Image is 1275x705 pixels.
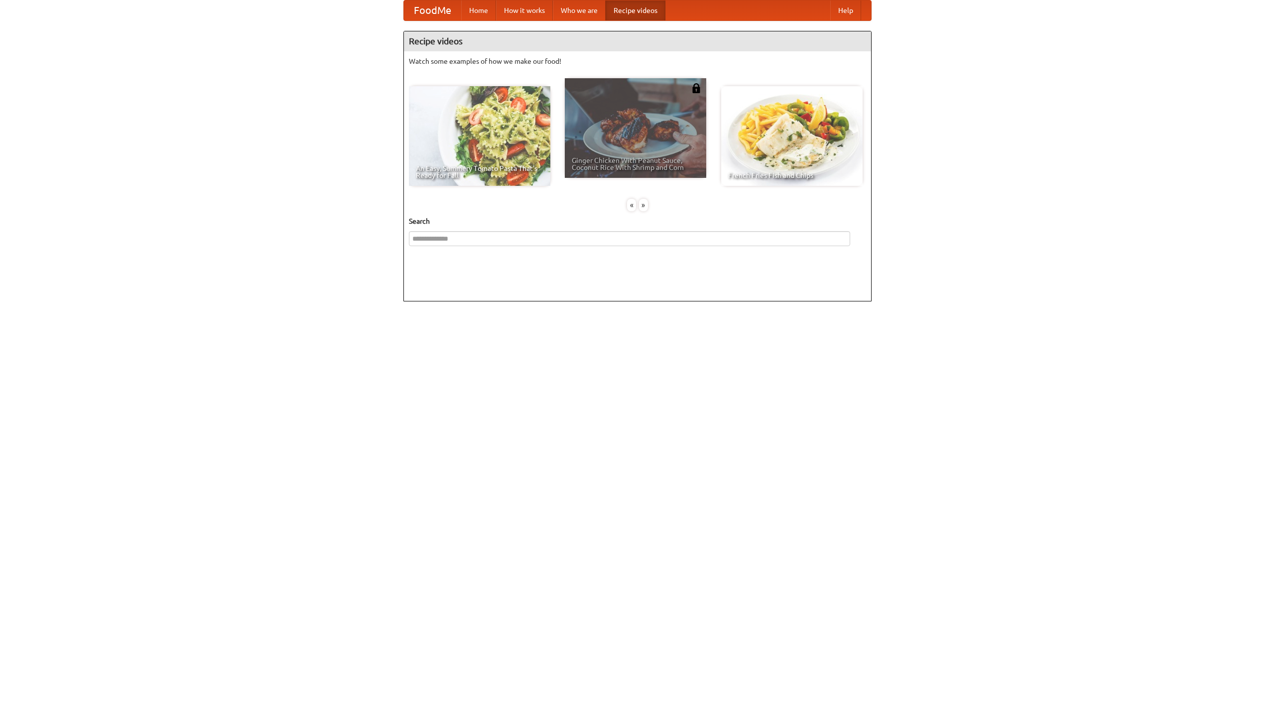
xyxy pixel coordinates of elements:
[553,0,606,20] a: Who we are
[606,0,665,20] a: Recipe videos
[728,172,856,179] span: French Fries Fish and Chips
[404,0,461,20] a: FoodMe
[830,0,861,20] a: Help
[409,216,866,226] h5: Search
[404,31,871,51] h4: Recipe videos
[416,165,543,179] span: An Easy, Summery Tomato Pasta That's Ready for Fall
[461,0,496,20] a: Home
[409,56,866,66] p: Watch some examples of how we make our food!
[639,199,648,211] div: »
[409,86,550,186] a: An Easy, Summery Tomato Pasta That's Ready for Fall
[691,83,701,93] img: 483408.png
[627,199,636,211] div: «
[721,86,863,186] a: French Fries Fish and Chips
[496,0,553,20] a: How it works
